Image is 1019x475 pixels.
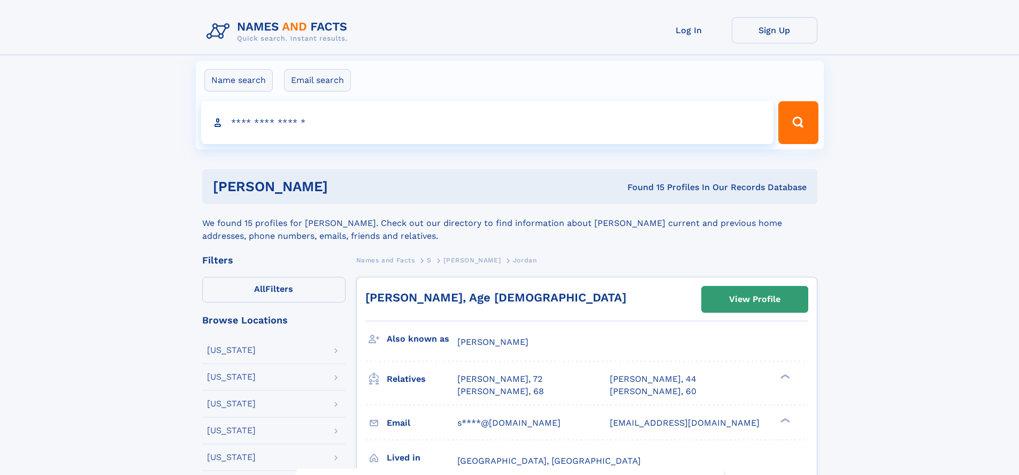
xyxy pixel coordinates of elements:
[457,337,528,347] span: [PERSON_NAME]
[610,386,696,397] a: [PERSON_NAME], 60
[387,370,457,388] h3: Relatives
[387,449,457,467] h3: Lived in
[732,17,817,43] a: Sign Up
[202,277,346,303] label: Filters
[778,417,791,424] div: ❯
[646,17,732,43] a: Log In
[207,346,256,355] div: [US_STATE]
[778,373,791,380] div: ❯
[427,253,432,267] a: S
[365,291,626,304] a: [PERSON_NAME], Age [DEMOGRAPHIC_DATA]
[204,69,273,92] label: Name search
[702,286,808,312] a: View Profile
[778,101,818,144] button: Search Button
[513,257,537,264] span: Jordan
[202,204,817,243] div: We found 15 profiles for [PERSON_NAME]. Check out our directory to find information about [PERSON...
[443,257,501,264] span: [PERSON_NAME]
[610,418,760,428] span: [EMAIL_ADDRESS][DOMAIN_NAME]
[202,315,346,325] div: Browse Locations
[202,17,356,46] img: Logo Names and Facts
[207,453,256,462] div: [US_STATE]
[207,373,256,381] div: [US_STATE]
[478,182,807,193] div: Found 15 Profiles In Our Records Database
[387,414,457,432] h3: Email
[254,284,265,294] span: All
[457,386,544,397] a: [PERSON_NAME], 68
[284,69,351,92] label: Email search
[610,373,696,385] a: [PERSON_NAME], 44
[427,257,432,264] span: S
[207,399,256,408] div: [US_STATE]
[457,373,542,385] a: [PERSON_NAME], 72
[729,287,780,312] div: View Profile
[443,253,501,267] a: [PERSON_NAME]
[202,255,346,265] div: Filters
[356,253,415,267] a: Names and Facts
[207,426,256,435] div: [US_STATE]
[387,330,457,348] h3: Also known as
[457,456,641,466] span: [GEOGRAPHIC_DATA], [GEOGRAPHIC_DATA]
[201,101,774,144] input: search input
[213,180,478,193] h1: [PERSON_NAME]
